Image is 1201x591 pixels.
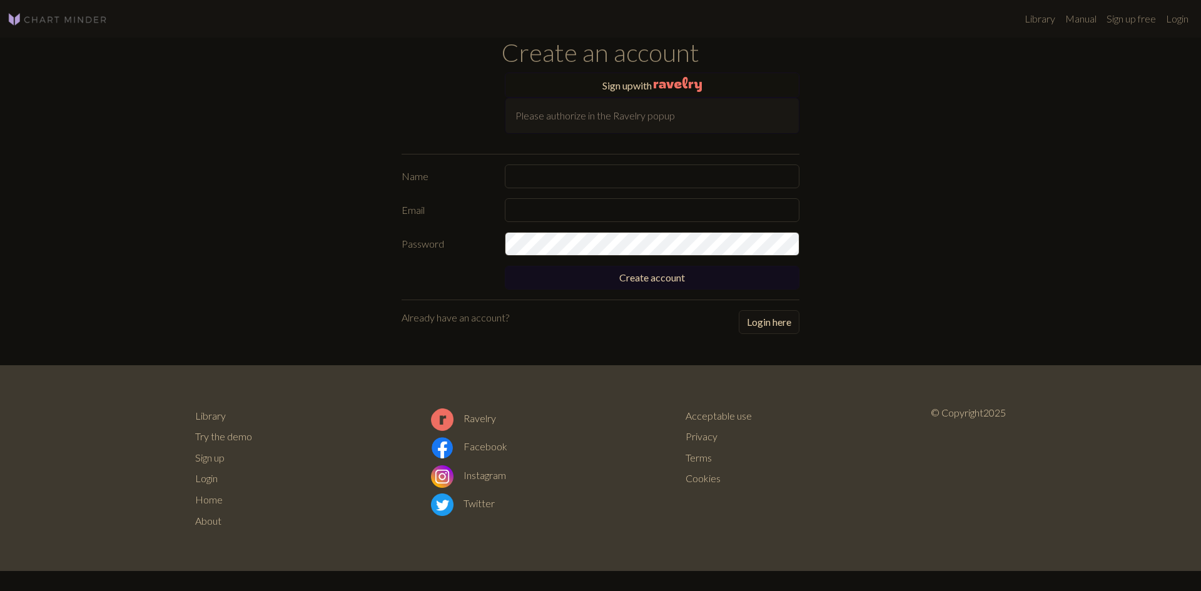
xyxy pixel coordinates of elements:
[195,515,221,527] a: About
[394,164,497,188] label: Name
[686,430,717,442] a: Privacy
[739,310,799,335] a: Login here
[1060,6,1102,31] a: Manual
[431,469,506,481] a: Instagram
[931,405,1006,532] p: © Copyright 2025
[8,12,108,27] img: Logo
[686,452,712,463] a: Terms
[402,310,509,325] p: Already have an account?
[195,452,225,463] a: Sign up
[394,198,497,222] label: Email
[505,266,799,290] button: Create account
[431,493,454,516] img: Twitter logo
[686,410,752,422] a: Acceptable use
[431,465,454,488] img: Instagram logo
[195,493,223,505] a: Home
[505,73,799,98] button: Sign upwith
[195,410,226,422] a: Library
[394,232,497,256] label: Password
[431,412,496,424] a: Ravelry
[686,472,721,484] a: Cookies
[431,437,454,459] img: Facebook logo
[431,440,507,452] a: Facebook
[431,497,495,509] a: Twitter
[505,98,799,134] div: Please authorize in the Ravelry popup
[1102,6,1161,31] a: Sign up free
[739,310,799,334] button: Login here
[1161,6,1193,31] a: Login
[1020,6,1060,31] a: Library
[654,77,702,92] img: Ravelry
[188,38,1013,68] h1: Create an account
[431,408,454,431] img: Ravelry logo
[195,430,252,442] a: Try the demo
[195,472,218,484] a: Login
